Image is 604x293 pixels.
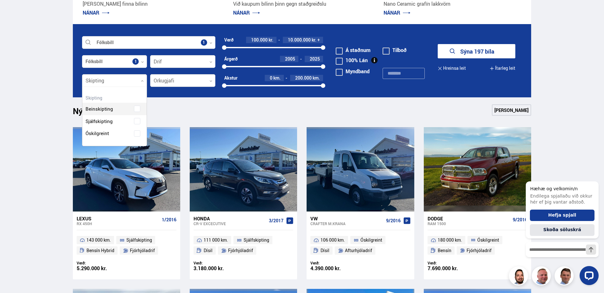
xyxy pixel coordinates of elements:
label: Á staðnum [336,48,371,53]
span: Sjálfskipting [244,236,269,244]
a: Honda CR-V EXCECUTIVE 3/2017 111 000 km. Sjálfskipting Dísil Fjórhjóladrif Verð: 3.180.000 kr. [190,212,297,279]
div: 7.690.000 kr. [428,266,478,271]
button: Sýna 197 bíla [438,44,515,58]
span: Dísil [204,247,213,254]
div: Verð: [194,261,244,265]
label: 100% Lán [336,58,368,63]
span: 100.000 [251,37,268,43]
span: 1/2016 [162,217,176,222]
div: 5.290.000 kr. [77,266,127,271]
span: 10.000.000 [288,37,311,43]
span: Óskilgreint [477,236,499,244]
label: Myndband [336,69,370,74]
span: 9/2016 [513,217,527,222]
div: 3.180.000 kr. [194,266,244,271]
label: Tilboð [383,48,407,53]
div: Honda [194,216,266,221]
div: RX 450H [77,221,159,226]
span: Beinskipting [86,104,113,114]
span: 111 000 km. [204,236,228,244]
a: [PERSON_NAME] [492,104,531,116]
span: Fjórhjóladrif [130,247,155,254]
div: VW [310,216,383,221]
div: Dodge [428,216,510,221]
p: Við kaupum bílinn þinn gegn staðgreiðslu [233,0,371,8]
span: Bensín Hybrid [86,247,114,254]
a: NÁNAR [233,9,260,16]
div: CR-V EXCECUTIVE [194,221,266,226]
img: nhp88E3Fdnt1Opn2.png [510,267,529,286]
span: Bensín [438,247,451,254]
span: 9/2016 [386,218,401,223]
div: Verð: [77,261,127,265]
span: 0 [270,75,272,81]
p: [PERSON_NAME] finna bílinn [83,0,220,8]
div: Verð: [428,261,478,265]
span: 3/2017 [269,218,283,223]
button: Hreinsa leit [438,61,466,75]
div: Crafter M.KRANA [310,221,383,226]
span: + [317,37,320,42]
div: Lexus [77,216,159,221]
span: 200.000 [295,75,312,81]
span: km. [273,75,281,81]
span: Fjórhjóladrif [467,247,492,254]
a: NÁNAR [384,9,410,16]
span: kr. [312,37,316,42]
div: Verð [224,37,233,42]
span: kr. [269,37,273,42]
span: 106 000 km. [321,236,345,244]
a: NÁNAR [83,9,110,16]
span: Óskilgreint [360,236,382,244]
span: Óskilgreint [86,129,109,138]
span: 180 000 km. [438,236,462,244]
span: Fjórhjóladrif [228,247,253,254]
span: Afturhjóladrif [345,247,372,254]
a: VW Crafter M.KRANA 9/2016 106 000 km. Óskilgreint Dísil Afturhjóladrif Verð: 4.390.000 kr. [307,212,414,279]
span: km. [313,75,320,81]
span: 143 000 km. [86,236,111,244]
span: Dísil [321,247,329,254]
a: Lexus RX 450H 1/2016 143 000 km. Sjálfskipting Bensín Hybrid Fjórhjóladrif Verð: 5.290.000 kr. [73,212,180,279]
button: Ítarleg leit [490,61,515,75]
div: 4.390.000 kr. [310,266,360,271]
h1: Nýtt á skrá [73,106,124,120]
span: Sjálfskipting [86,117,113,126]
div: Verð: [310,261,360,265]
div: Akstur [224,75,238,81]
div: Árgerð [224,56,238,62]
span: 2005 [285,56,295,62]
a: Dodge RAM 1500 9/2016 180 000 km. Óskilgreint Bensín Fjórhjóladrif Verð: 7.690.000 kr. [424,212,531,279]
div: RAM 1500 [428,221,510,226]
span: Sjálfskipting [126,236,152,244]
span: 2025 [310,56,320,62]
iframe: LiveChat chat widget [521,170,601,290]
p: Nano Ceramic grafín lakkvörn [384,0,521,8]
